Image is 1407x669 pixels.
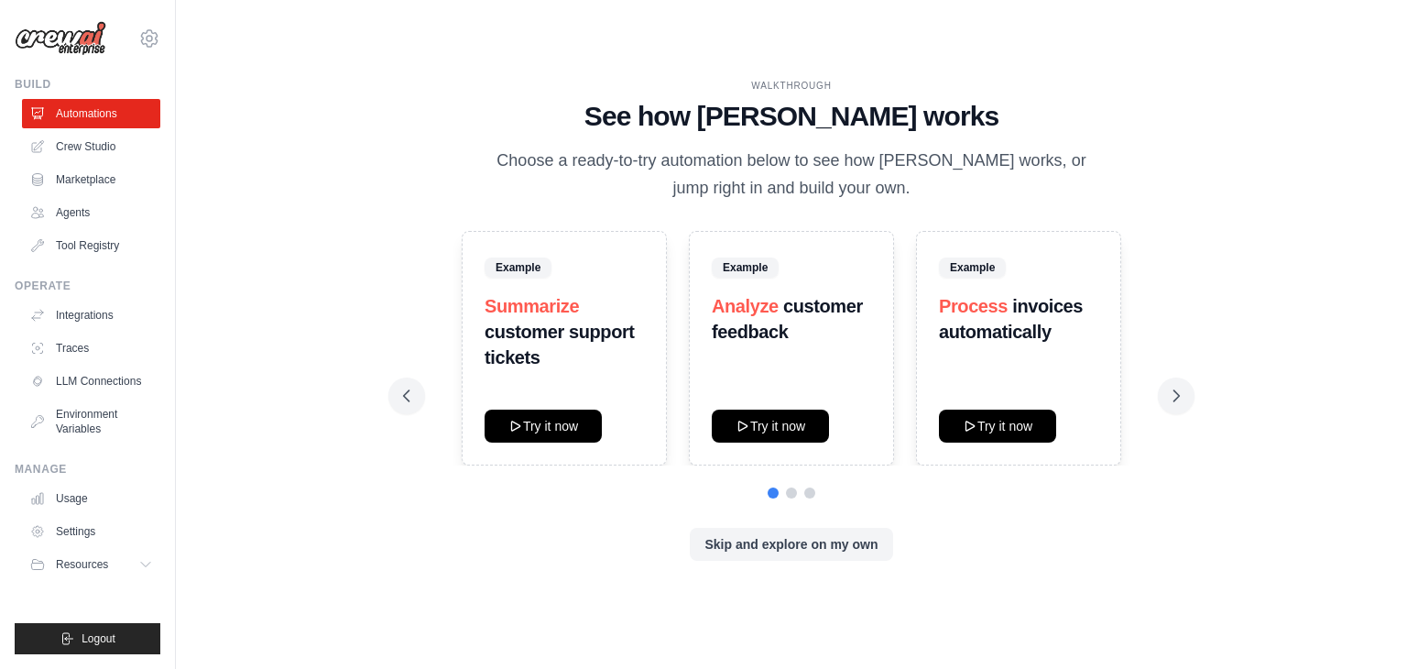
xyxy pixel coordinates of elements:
button: Try it now [939,410,1056,443]
button: Try it now [712,410,829,443]
span: Example [485,258,551,278]
a: Automations [22,99,160,128]
strong: customer feedback [712,296,863,342]
iframe: Chat Widget [1315,581,1407,669]
span: Example [712,258,779,278]
a: Agents [22,198,160,227]
div: Manage [15,462,160,477]
a: Usage [22,484,160,513]
a: Environment Variables [22,400,160,444]
a: Marketplace [22,165,160,194]
img: Logo [15,21,106,56]
h1: See how [PERSON_NAME] works [403,100,1180,133]
a: Crew Studio [22,132,160,161]
a: LLM Connections [22,367,160,396]
a: Settings [22,517,160,546]
button: Resources [22,550,160,579]
span: Logout [82,631,115,646]
a: Integrations [22,301,160,330]
span: Example [939,258,1006,278]
span: Resources [56,557,108,572]
div: WALKTHROUGH [403,79,1180,93]
p: Choose a ready-to-try automation below to see how [PERSON_NAME] works, or jump right in and build... [484,148,1099,202]
button: Skip and explore on my own [690,528,892,561]
span: Analyze [712,296,779,316]
a: Traces [22,334,160,363]
div: Operate [15,279,160,293]
span: Process [939,296,1008,316]
span: Summarize [485,296,579,316]
a: Tool Registry [22,231,160,260]
button: Logout [15,623,160,654]
button: Try it now [485,410,602,443]
div: Build [15,77,160,92]
strong: customer support tickets [485,322,635,367]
